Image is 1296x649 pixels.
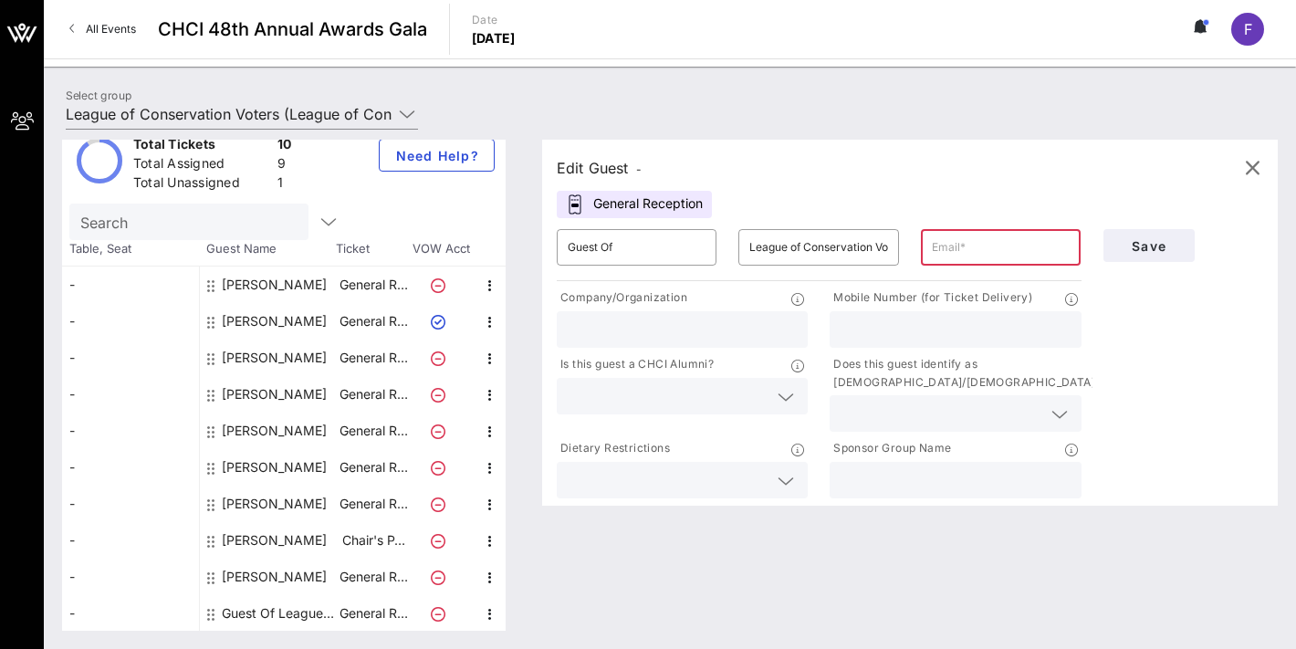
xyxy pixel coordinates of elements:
p: Does this guest identify as [DEMOGRAPHIC_DATA]/[DEMOGRAPHIC_DATA]? [830,355,1101,392]
div: - [62,522,199,559]
button: Save [1103,229,1195,262]
div: Mika Hyer [222,486,327,522]
input: Last Name* [749,233,887,262]
div: Total Tickets [133,135,270,158]
span: - [636,162,642,176]
p: General R… [337,267,410,303]
p: General R… [337,303,410,340]
p: Company/Organization [557,288,687,308]
div: Leslie Hinkson [222,376,327,413]
span: Ticket [336,240,409,258]
div: - [62,376,199,413]
p: Date [472,11,516,29]
div: Edit Guest [557,155,642,181]
div: - [62,267,199,303]
p: General R… [337,595,410,632]
div: - [62,413,199,449]
div: Francesca Governali [222,267,327,303]
p: Dietary Restrictions [557,439,670,458]
div: Sara Chieffo [222,522,327,559]
button: Need Help? [379,139,495,172]
div: General Reception [557,191,712,218]
span: Save [1118,238,1180,254]
div: F [1231,13,1264,46]
div: 9 [277,154,292,177]
div: Lizzy Duncan [222,413,327,449]
div: Keith Rushing [222,340,327,376]
span: VOW Acct [409,240,473,258]
div: Guest Of League of Conservation Voters [222,595,337,632]
p: Chair's P… [337,522,410,559]
input: Email* [932,233,1070,262]
p: Is this guest a CHCI Alumni? [557,355,714,374]
div: 10 [277,135,292,158]
div: Matthew Davis [222,449,327,486]
span: F [1244,20,1252,38]
div: - [62,303,199,340]
span: CHCI 48th Annual Awards Gala [158,16,427,43]
input: First Name* [568,233,705,262]
div: - [62,340,199,376]
div: - [62,486,199,522]
div: Fransiska Dale [222,303,327,340]
div: Total Unassigned [133,173,270,196]
span: Need Help? [394,148,479,163]
div: - [62,449,199,486]
p: [DATE] [472,29,516,47]
div: Total Assigned [133,154,270,177]
span: All Events [86,22,136,36]
div: - [62,559,199,595]
span: Table, Seat [62,240,199,258]
p: Mobile Number (for Ticket Delivery) [830,288,1032,308]
p: General R… [337,559,410,595]
p: General R… [337,340,410,376]
a: All Events [58,15,147,44]
span: Guest Name [199,240,336,258]
label: Select group [66,89,131,102]
p: Sponsor Group Name [830,439,951,458]
div: - [62,595,199,632]
p: General R… [337,376,410,413]
div: Sebastian Suarez [222,559,327,595]
p: General R… [337,449,410,486]
p: General R… [337,413,410,449]
div: 1 [277,173,292,196]
p: General R… [337,486,410,522]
